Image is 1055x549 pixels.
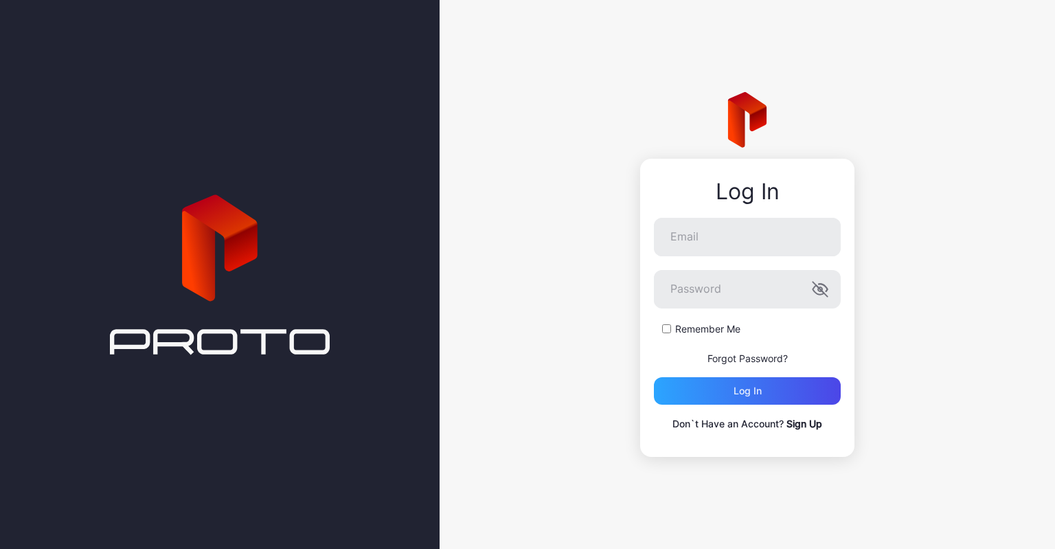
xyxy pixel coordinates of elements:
[654,218,841,256] input: Email
[675,322,740,336] label: Remember Me
[654,377,841,405] button: Log in
[654,416,841,432] p: Don`t Have an Account?
[734,385,762,396] div: Log in
[654,270,841,309] input: Password
[786,418,822,429] a: Sign Up
[707,352,788,364] a: Forgot Password?
[654,179,841,204] div: Log In
[812,281,828,298] button: Password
